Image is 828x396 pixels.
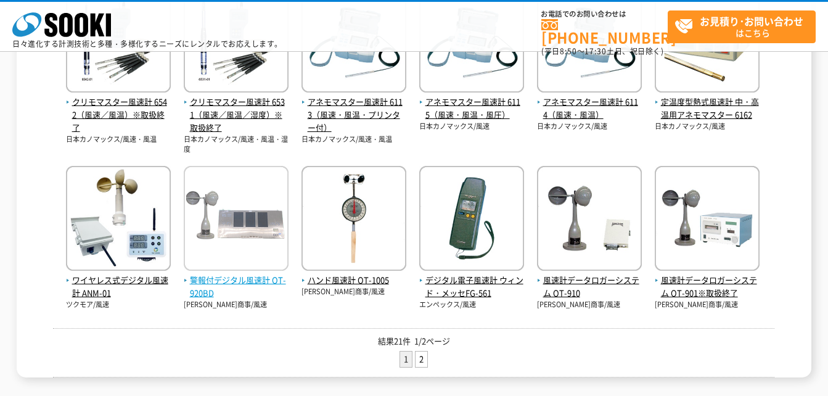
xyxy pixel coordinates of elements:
[655,166,760,274] img: OT-901※取扱終了
[184,83,289,134] a: クリモマスター風速計 6531（風速／風温／湿度）※取扱終了
[301,274,406,287] span: ハンド風速計 OT-1005
[541,10,668,18] span: お電話でのお問い合わせは
[584,46,607,57] span: 17:30
[419,274,524,300] span: デジタル電子風速計 ウィンド・メッセFG-561
[301,134,406,145] p: 日本カノマックス/風速・風温
[655,122,760,132] p: 日本カノマックス/風速
[184,166,289,274] img: OT-920BD
[655,96,760,122] span: 定温度型熱式風速計 中・高温用アネモマスター 6162
[537,262,642,300] a: 風速計データロガーシステム OT-910
[53,335,774,348] p: 結果21件 1/2ページ
[419,300,524,310] p: エンペックス/風速
[537,122,642,132] p: 日本カノマックス/風速
[537,274,642,300] span: 風速計データロガーシステム OT-910
[668,10,816,43] a: お見積り･お問い合わせはこちら
[537,166,642,274] img: OT-910
[419,83,524,122] a: アネモマスター風速計 6115（風速・風温・風圧）
[184,134,289,155] p: 日本カノマックス/風速・風温・湿度
[301,96,406,134] span: アネモマスター風速計 6113（風速・風温・プリンター付）
[419,96,524,122] span: アネモマスター風速計 6115（風速・風温・風圧）
[12,40,282,47] p: 日々進化する計測技術と多種・多様化するニーズにレンタルでお応えします。
[184,274,289,300] span: 警報付デジタル風速計 OT-920BD
[66,262,171,300] a: ワイヤレス式デジタル風速計 ANM-01
[537,83,642,122] a: アネモマスター風速計 6114（風速・風温）
[66,96,171,134] span: クリモマスター風速計 6542（風速／風温）※取扱終了
[66,166,171,274] img: ANM-01
[700,14,803,28] strong: お見積り･お問い合わせ
[537,96,642,122] span: アネモマスター風速計 6114（風速・風温）
[419,166,524,274] img: ウィンド・メッセFG-561
[416,352,427,367] a: 2
[419,122,524,132] p: 日本カノマックス/風速
[419,262,524,300] a: デジタル電子風速計 ウィンド・メッセFG-561
[400,351,412,368] li: 1
[66,134,171,145] p: 日本カノマックス/風速・風温
[655,262,760,300] a: 風速計データロガーシステム OT-901※取扱終了
[66,300,171,310] p: ツクモア/風速
[301,262,406,287] a: ハンド風速計 OT-1005
[537,300,642,310] p: [PERSON_NAME]商事/風速
[184,300,289,310] p: [PERSON_NAME]商事/風速
[66,274,171,300] span: ワイヤレス式デジタル風速計 ANM-01
[66,83,171,134] a: クリモマスター風速計 6542（風速／風温）※取扱終了
[541,19,668,44] a: [PHONE_NUMBER]
[655,274,760,300] span: 風速計データロガーシステム OT-901※取扱終了
[655,83,760,122] a: 定温度型熱式風速計 中・高温用アネモマスター 6162
[301,287,406,297] p: [PERSON_NAME]商事/風速
[184,262,289,300] a: 警報付デジタル風速計 OT-920BD
[301,166,406,274] img: OT-1005
[541,46,663,57] span: (平日 ～ 土日、祝日除く)
[560,46,577,57] span: 8:50
[674,11,815,42] span: はこちら
[655,300,760,310] p: [PERSON_NAME]商事/風速
[184,96,289,134] span: クリモマスター風速計 6531（風速／風温／湿度）※取扱終了
[301,83,406,134] a: アネモマスター風速計 6113（風速・風温・プリンター付）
